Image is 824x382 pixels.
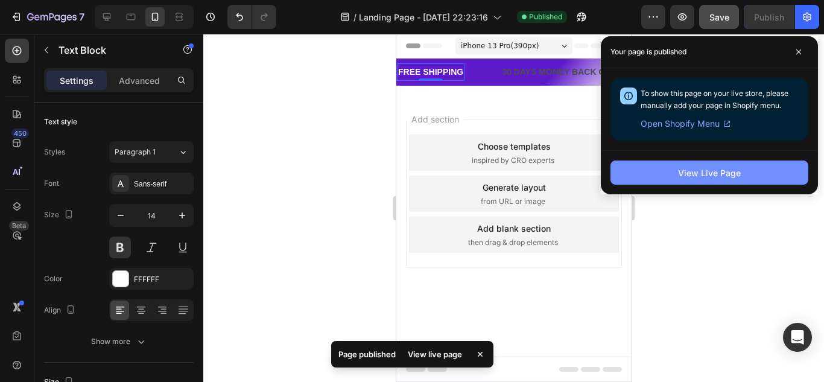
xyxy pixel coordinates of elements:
[115,147,156,158] span: Paragraph 1
[86,147,150,160] div: Generate layout
[610,161,808,185] button: View Live Page
[641,116,720,131] span: Open Shopify Menu
[699,5,739,29] button: Save
[709,12,729,22] span: Save
[5,5,90,29] button: 7
[109,141,194,163] button: Paragraph 1
[44,116,77,127] div: Text style
[119,74,160,87] p: Advanced
[75,121,158,132] span: inspired by CRO experts
[10,79,68,92] span: Add section
[79,10,84,24] p: 7
[134,274,191,285] div: FFFFFF
[529,11,562,22] span: Published
[744,5,794,29] button: Publish
[44,178,59,189] div: Font
[60,74,93,87] p: Settings
[72,203,162,214] span: then drag & drop elements
[783,323,812,352] div: Open Intercom Messenger
[11,129,29,138] div: 450
[44,207,76,223] div: Size
[44,147,65,158] div: Styles
[44,331,194,352] button: Show more
[678,167,741,179] div: View Live Page
[84,162,149,173] span: from URL or image
[641,89,788,110] span: To show this page on your live store, please manually add your page in Shopify menu.
[401,346,469,363] div: View live page
[134,179,191,189] div: Sans-serif
[610,46,686,58] p: Your page is published
[104,30,257,47] div: 30 DAYS MONEY BACK GUARANTEE
[338,348,396,360] p: Page published
[359,11,488,24] span: Landing Page - [DATE] 22:23:16
[81,188,154,201] div: Add blank section
[44,302,78,319] div: Align
[44,273,63,284] div: Color
[81,106,154,119] div: Choose templates
[396,34,632,382] iframe: Design area
[91,336,147,348] div: Show more
[59,43,161,57] p: Text Block
[227,5,276,29] div: Undo/Redo
[353,11,357,24] span: /
[9,221,29,231] div: Beta
[754,11,784,24] div: Publish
